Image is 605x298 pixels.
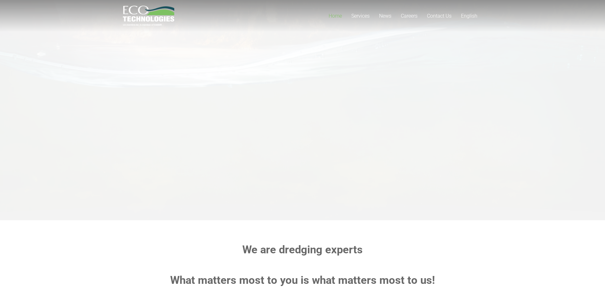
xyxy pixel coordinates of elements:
[461,13,477,19] span: English
[427,13,452,19] span: Contact Us
[205,117,403,123] rs-layer: Natural resources. Project timelines. Professional relationships.
[308,142,345,158] rs-layer: matters
[351,13,370,19] span: Services
[175,130,308,158] rs-layer: Protect
[401,13,418,19] span: Careers
[347,130,432,158] rs-layer: Most
[329,13,342,19] span: Home
[170,274,435,286] strong: What matters most to you is what matters most to us!
[242,243,363,256] strong: We are dredging experts
[123,6,174,26] a: logo_EcoTech_ASDR_RGB
[379,13,391,19] span: News
[309,130,344,146] rs-layer: what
